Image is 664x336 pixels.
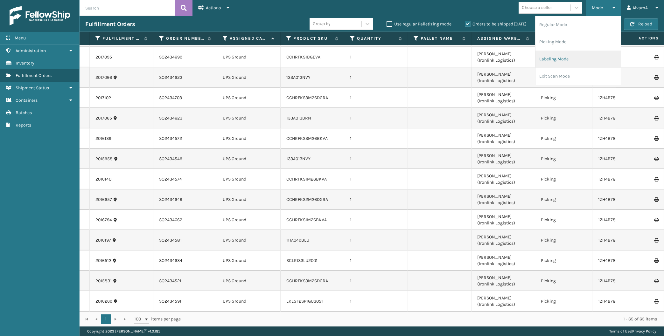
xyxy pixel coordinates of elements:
td: UPS Ground [217,149,281,169]
span: Actions [206,5,221,10]
a: 1ZH4B7800323863752 [598,115,644,121]
span: items per page [134,314,181,324]
label: Assigned Carrier Service [230,36,268,41]
li: Exit Scan Mode [535,68,621,85]
i: Print Label [654,116,658,120]
a: 133A013NVY [286,75,311,80]
td: UPS Ground [217,230,281,250]
a: 2016139 [95,135,111,142]
span: Containers [16,98,38,103]
td: 1 [344,149,408,169]
li: Labeling Mode [535,51,621,68]
h3: Fulfillment Orders [85,20,135,28]
img: logo [10,6,70,25]
a: CCHRFKS1M26BKVA [286,217,327,223]
a: 1ZH4B7800301157673 [598,298,641,304]
i: Print Label [654,96,658,100]
a: 1 [101,314,111,324]
td: Picking [535,271,592,291]
td: SO2434572 [153,128,217,149]
a: 2015958 [95,156,113,162]
span: Inventory [16,60,34,66]
a: Privacy Policy [632,329,656,333]
td: 1 [344,67,408,88]
td: 1 [344,210,408,230]
td: UPS Ground [217,67,281,88]
td: Picking [535,128,592,149]
td: Picking [535,108,592,128]
a: 133A013BRN [286,115,311,121]
p: Copyright 2023 [PERSON_NAME]™ v 1.0.185 [87,326,160,336]
td: 1 [344,169,408,189]
label: Order Number [166,36,205,41]
td: [PERSON_NAME] (Ironlink Logistics) [472,108,535,128]
td: [PERSON_NAME] (Ironlink Logistics) [472,128,535,149]
td: 1 [344,230,408,250]
a: 2016657 [95,196,112,203]
a: LKLGF2SP1GU3051 [286,298,323,304]
td: SO2434623 [153,108,217,128]
a: 2017095 [95,54,112,60]
td: UPS Ground [217,47,281,67]
td: UPS Ground [217,189,281,210]
td: [PERSON_NAME] (Ironlink Logistics) [472,189,535,210]
a: 1ZH4B7800305128661 [598,237,642,243]
span: 100 [134,316,144,322]
td: [PERSON_NAME] (Ironlink Logistics) [472,210,535,230]
td: UPS Ground [217,108,281,128]
td: SO2434623 [153,67,217,88]
td: UPS Ground [217,169,281,189]
td: SO2434591 [153,291,217,312]
span: Menu [15,35,26,41]
div: | [609,326,656,336]
td: [PERSON_NAME] (Ironlink Logistics) [472,291,535,312]
td: SO2434581 [153,230,217,250]
i: Print Label [654,238,658,243]
td: SO2434634 [153,250,217,271]
td: 1 [344,189,408,210]
i: Print Label [654,279,658,283]
td: SO2434649 [153,189,217,210]
button: Reload [624,18,658,30]
label: Use regular Palletizing mode [387,21,451,27]
td: Picking [535,88,592,108]
label: Product SKU [293,36,332,41]
a: 2015831 [95,278,112,284]
span: Reports [16,122,31,128]
td: Picking [535,250,592,271]
td: UPS Ground [217,210,281,230]
i: Print Label [654,136,658,141]
td: SO2434703 [153,88,217,108]
a: CCHRFKS3M26DGRA [286,95,328,100]
i: Print Label [654,55,658,59]
label: Assigned Warehouse [477,36,523,41]
td: [PERSON_NAME] (Ironlink Logistics) [472,250,535,271]
td: Picking [535,230,592,250]
label: Pallet Name [421,36,459,41]
td: 1 [344,47,408,67]
span: Administration [16,48,46,53]
td: UPS Ground [217,271,281,291]
a: 1ZH4B7800331149125 [598,217,641,223]
span: Batches [16,110,32,115]
td: [PERSON_NAME] (Ironlink Logistics) [472,230,535,250]
a: 1ZH4B7800319903047 [598,176,642,182]
a: 133A013NVY [286,156,311,161]
td: UPS Ground [217,88,281,108]
i: Print Label [654,75,658,80]
a: 2016512 [95,257,111,264]
td: Picking [535,210,592,230]
a: CCHRFKS3M26DGRA [286,278,328,284]
td: 1 [344,108,408,128]
td: Picking [535,291,592,312]
a: 1ZH4B7800305309484 [598,197,644,202]
li: Regular Mode [535,16,621,33]
span: Fulfillment Orders [16,73,52,78]
label: Quantity [357,36,395,41]
a: CCHRFKS1M26BKVA [286,176,327,182]
i: Print Label [654,299,658,304]
td: UPS Ground [217,250,281,271]
td: Picking [535,169,592,189]
label: Fulfillment Order Id [102,36,141,41]
a: 1ZH4B7800330894689 [598,278,644,284]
